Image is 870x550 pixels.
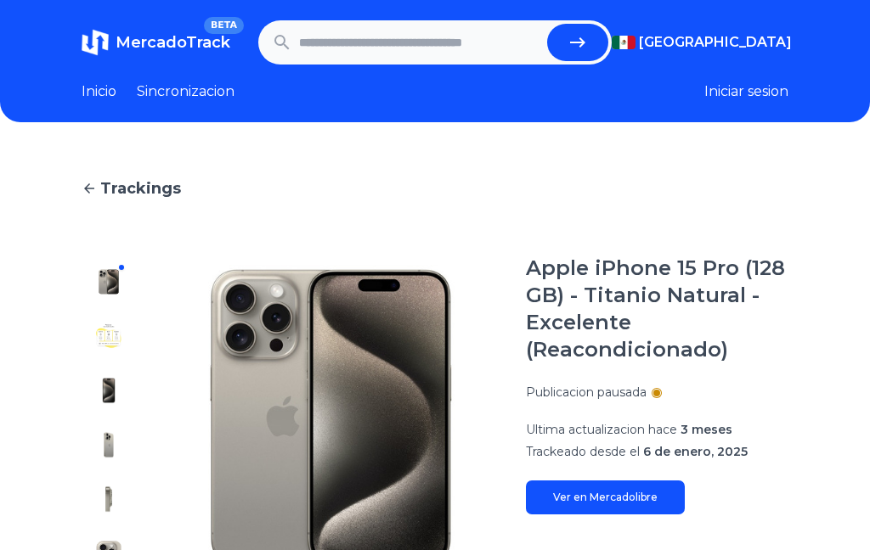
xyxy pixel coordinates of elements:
img: Apple iPhone 15 Pro (128 GB) - Titanio Natural - Excelente (Reacondicionado) [95,268,122,295]
a: Inicio [82,81,116,102]
span: BETA [204,17,244,34]
span: Trackings [100,177,181,200]
span: 3 meses [681,422,732,437]
img: Apple iPhone 15 Pro (128 GB) - Titanio Natural - Excelente (Reacondicionado) [95,323,122,350]
a: Ver en Mercadolibre [526,480,685,514]
a: Sincronizacion [137,81,234,102]
span: MercadoTrack [116,33,230,52]
span: Ultima actualizacion hace [526,422,677,437]
img: MercadoTrack [82,29,109,56]
span: 6 de enero, 2025 [643,444,748,459]
p: Publicacion pausada [526,384,647,401]
a: Trackings [82,177,788,200]
button: [GEOGRAPHIC_DATA] [612,32,788,53]
img: Apple iPhone 15 Pro (128 GB) - Titanio Natural - Excelente (Reacondicionado) [95,431,122,458]
span: [GEOGRAPHIC_DATA] [639,32,792,53]
span: Trackeado desde el [526,444,640,459]
button: Iniciar sesion [704,81,788,102]
img: Apple iPhone 15 Pro (128 GB) - Titanio Natural - Excelente (Reacondicionado) [95,485,122,513]
a: MercadoTrackBETA [82,29,230,56]
h1: Apple iPhone 15 Pro (128 GB) - Titanio Natural - Excelente (Reacondicionado) [526,255,788,363]
img: Mexico [612,36,636,49]
img: Apple iPhone 15 Pro (128 GB) - Titanio Natural - Excelente (Reacondicionado) [95,377,122,404]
